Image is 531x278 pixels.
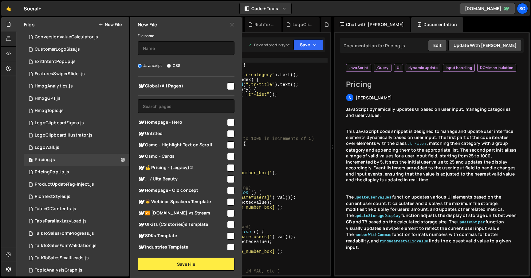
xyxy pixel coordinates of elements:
span: UI [397,65,400,70]
h2: Pricing [346,79,517,89]
a: So [517,3,528,14]
div: 15116/40336.js [24,117,129,129]
div: LogoClipboardFigma.js [35,120,84,126]
div: HmpgTopic.js [331,21,350,28]
code: numberWithCommas [354,233,392,237]
div: HmpgTopic.js [35,108,64,114]
input: Name [138,41,234,55]
div: HmpgAnalytics.js [35,83,73,89]
label: Javascript [138,63,162,69]
div: 15116/40701.js [24,68,129,80]
span: Untitled [138,130,226,137]
span: Osmo - Cards [138,153,226,160]
div: TalkToSalesSmallLeads.js [35,255,89,261]
div: 15116/40946.js [24,31,129,43]
div: RichTextStyler.js [254,21,274,28]
div: Dev and prod in sync [248,42,290,48]
div: 15116/41316.js [24,227,129,240]
div: 15116/45407.js [24,166,129,178]
div: LogoWall.js [35,145,59,150]
div: HmpgGPT.js [35,96,61,101]
div: TalkToSalesFormProgress.js [35,231,94,236]
p: The function updates various UI elements based on the current user count. It calculates and displ... [346,194,517,250]
button: Save File [138,258,234,271]
span: 3 [29,158,33,163]
span: dynamic update [408,65,438,70]
span: [PERSON_NAME] [356,95,392,101]
div: 15116/39536.js [24,215,129,227]
span: Homepage - Old concept [138,187,226,194]
div: Documentation for Pricing.js [342,43,405,48]
div: TabsParallaxLazyLoad.js [35,218,87,224]
span: JavaScript [349,65,368,70]
code: updateUserValues [354,195,392,200]
a: 🤙 [1,1,16,16]
p: This JavaScript code snippet is designed to manage and update user interface elements dynamically... [346,128,517,183]
span: input handling [446,65,472,70]
span: DOM manipulation [480,65,513,70]
div: TableOfContents.js [35,206,76,212]
div: TalkToSalesFormValidation.js [35,243,96,249]
div: FeaturesSwiperSlider.js [35,71,85,77]
div: 15116/40948.js [24,252,129,264]
code: .tr-item [407,141,427,146]
div: LogoClipboardIllustrator.js [35,133,92,138]
code: findNearestValidValue [379,239,429,244]
div: ConversionValueCalculator.js [35,34,98,40]
code: updateSwiper [457,220,486,225]
span: Osmo - Highlight Text on Scroll [138,141,226,149]
input: Javascript [138,64,142,68]
input: Search pages [138,99,234,113]
button: Save [293,39,323,50]
span: 💰 Pricing - (Legacy) 2 [138,164,226,172]
div: 15116/45787.js [24,203,129,215]
div: 15116/40695.js [24,178,129,191]
div: 15116/40643.js [24,154,129,166]
div: 15116/40702.js [24,80,129,92]
button: New File [99,22,122,27]
span: 🧔 Webinar Speakers Template [138,198,226,206]
div: 15116/41400.js [24,264,129,276]
div: 15116/40353.js [24,43,129,56]
div: Chat with [PERSON_NAME] [334,17,410,32]
div: CustomerLogoSize.js [35,47,80,52]
span: Global (All Pages) [138,83,226,90]
div: 15116/46100.js [24,141,129,154]
div: ProductUpdateTag-Inject.js [35,182,94,187]
div: 15116/42838.js [24,129,129,141]
code: updateStorageDisplay [354,214,401,218]
span: SDKs Template [138,232,226,240]
span: Industries Template [138,244,226,251]
button: Code + Tools [240,3,291,14]
span: 🆚 [DOMAIN_NAME] vs Stream [138,210,226,217]
h2: New File [138,21,157,28]
div: 15116/40766.js [24,56,129,68]
span: UIKits (CS stories)s Template [138,221,226,228]
span: JavaScript dynamically updates UI based on user input, managing categories and user values. [346,106,511,118]
div: Documentation [411,17,463,32]
div: LogoClipboardIllustrator.js [293,21,312,28]
span: S [348,95,351,100]
button: Update with [PERSON_NAME] [448,40,522,51]
span: jQuery [376,65,389,70]
a: [DOMAIN_NAME] [460,3,515,14]
div: 15116/45334.js [24,191,129,203]
div: RichTextStyler.js [35,194,70,199]
div: Social+ [24,5,41,12]
div: 15116/41430.js [24,92,129,105]
span: ... / Ulta Beauty [138,176,226,183]
div: 15116/40952.js [24,240,129,252]
div: Pricing.js [35,157,55,163]
button: Edit [428,40,447,51]
input: CSS [167,64,171,68]
div: 15116/41820.js [24,105,129,117]
div: ExitIntentPopUp.js [35,59,76,64]
label: File name [138,33,154,39]
span: Homepage - Hero [138,119,226,126]
h2: Files [24,21,35,28]
div: TopicAnalysisGraph.js [35,268,82,273]
div: PricingPopUp.js [35,169,69,175]
label: CSS [167,63,180,69]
